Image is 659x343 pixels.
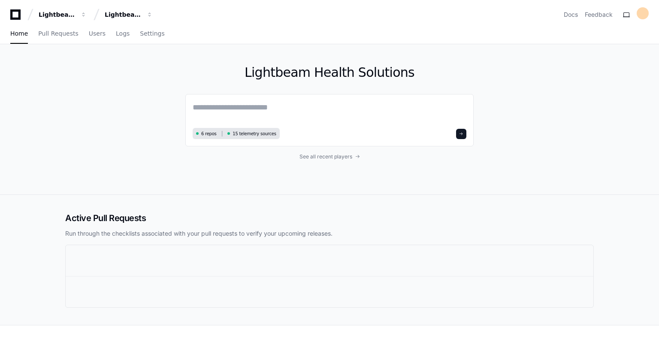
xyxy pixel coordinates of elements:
[38,24,78,44] a: Pull Requests
[10,24,28,44] a: Home
[299,153,352,160] span: See all recent players
[564,10,578,19] a: Docs
[39,10,76,19] div: Lightbeam Health
[201,131,217,137] span: 6 repos
[140,31,164,36] span: Settings
[101,7,156,22] button: Lightbeam Health Solutions
[35,7,90,22] button: Lightbeam Health
[116,24,130,44] a: Logs
[38,31,78,36] span: Pull Requests
[10,31,28,36] span: Home
[233,131,276,137] span: 15 telemetry sources
[140,24,164,44] a: Settings
[65,212,594,224] h2: Active Pull Requests
[585,10,613,19] button: Feedback
[116,31,130,36] span: Logs
[105,10,142,19] div: Lightbeam Health Solutions
[89,31,106,36] span: Users
[89,24,106,44] a: Users
[65,229,594,238] p: Run through the checklists associated with your pull requests to verify your upcoming releases.
[185,65,474,80] h1: Lightbeam Health Solutions
[185,153,474,160] a: See all recent players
